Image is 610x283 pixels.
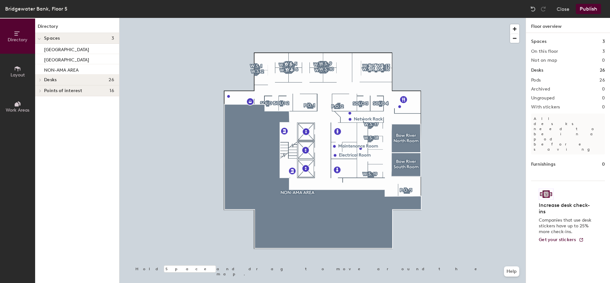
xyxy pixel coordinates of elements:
span: Directory [8,37,27,43]
span: Get your stickers [539,237,576,242]
p: NON-AMA AREA [44,66,79,73]
h1: 3 [602,38,605,45]
h1: Spaces [531,38,546,45]
button: Help [504,266,519,277]
h2: With stickers [531,105,560,110]
span: Layout [11,72,25,78]
button: Publish [576,4,601,14]
h2: Archived [531,87,550,92]
h1: 26 [600,67,605,74]
h2: 0 [602,105,605,110]
h1: Furnishings [531,161,555,168]
p: All desks need to be in a pod before saving [531,114,605,154]
img: Undo [530,6,536,12]
h4: Increase desk check-ins [539,202,593,215]
h1: Floor overview [526,18,610,33]
div: Bridgewater Bank, Floor 5 [5,5,67,13]
h2: 0 [602,87,605,92]
span: 3 [111,36,114,41]
h2: Ungrouped [531,96,555,101]
span: Points of interest [44,88,82,93]
h2: Not on map [531,58,557,63]
span: 16 [110,88,114,93]
h2: 3 [602,49,605,54]
span: Desks [44,77,57,83]
img: Sticker logo [539,189,553,200]
p: [GEOGRAPHIC_DATA] [44,55,89,63]
h2: On this floor [531,49,558,54]
span: Spaces [44,36,60,41]
h1: 0 [602,161,605,168]
span: Work Areas [6,107,29,113]
h2: 0 [602,58,605,63]
img: Redo [540,6,546,12]
a: Get your stickers [539,237,584,243]
h2: 26 [599,78,605,83]
p: [GEOGRAPHIC_DATA] [44,45,89,52]
p: Companies that use desk stickers have up to 25% more check-ins. [539,217,593,235]
button: Close [557,4,569,14]
h2: 0 [602,96,605,101]
h1: Directory [35,23,119,33]
span: 26 [109,77,114,83]
h2: Pods [531,78,541,83]
h1: Desks [531,67,543,74]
